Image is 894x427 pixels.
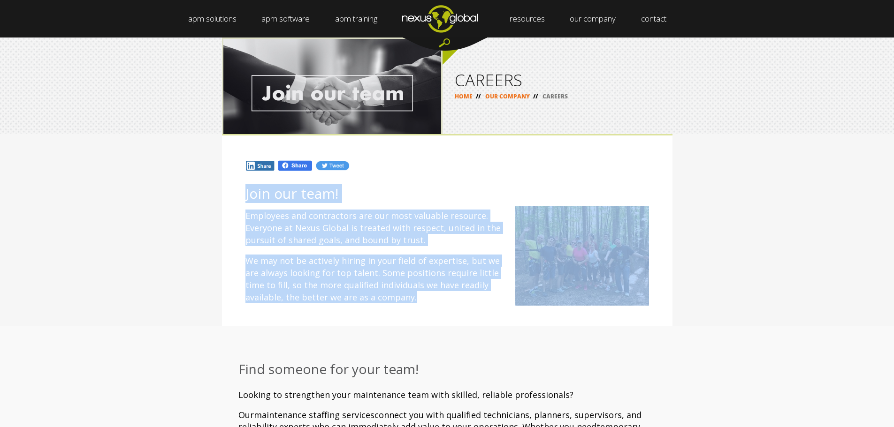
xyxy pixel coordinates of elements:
img: Fb.png [277,160,313,172]
p: Looking to strengthen your maintenance team with skilled, reliable professionals? [238,389,656,401]
img: Tw.jpg [315,160,349,171]
span: staffing services [309,409,374,420]
p: Employees and contractors are our most valuable resource. Everyone at Nexus Global is treated wit... [245,210,649,246]
img: zip_line [515,206,649,306]
span: // [530,92,541,100]
h3: Find someone for your team! [238,361,656,377]
span: // [473,92,484,100]
span: maintenance [254,409,306,420]
span: Join our team! [245,184,338,203]
p: We may not be actively hiring in your field of expertise, but we are always looking for top talen... [245,255,649,303]
a: HOME [455,92,473,100]
img: In.jpg [245,160,275,171]
h1: CAREERS [455,72,660,88]
a: OUR COMPANY [485,92,530,100]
